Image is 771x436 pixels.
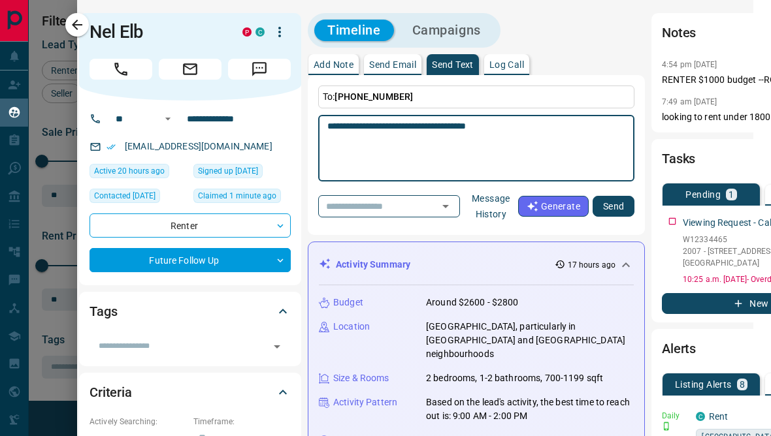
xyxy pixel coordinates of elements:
[593,196,634,217] button: Send
[90,296,291,327] div: Tags
[90,213,291,238] div: Renter
[709,411,729,422] a: Rent
[268,337,286,356] button: Open
[228,59,291,80] span: Message
[518,196,589,217] button: Generate
[90,416,187,428] p: Actively Searching:
[255,27,265,37] div: condos.ca
[193,164,291,182] div: Wed Jan 29 2020
[333,396,397,409] p: Activity Pattern
[333,320,370,334] p: Location
[90,377,291,408] div: Criteria
[90,164,187,182] div: Sat Aug 16 2025
[319,253,634,277] div: Activity Summary17 hours ago
[94,164,165,178] span: Active 20 hours ago
[160,111,176,127] button: Open
[90,301,117,322] h2: Tags
[662,410,688,422] p: Daily
[740,380,745,389] p: 8
[193,189,291,207] div: Sun Aug 17 2025
[198,164,258,178] span: Signed up [DATE]
[333,296,363,309] p: Budget
[662,60,717,69] p: 4:54 pm [DATE]
[90,189,187,207] div: Sun May 31 2020
[314,20,394,41] button: Timeline
[318,86,634,108] p: To:
[729,190,734,199] p: 1
[432,60,474,69] p: Send Text
[107,142,116,151] svg: Email Verified
[333,371,389,385] p: Size & Rooms
[335,91,413,102] span: [PHONE_NUMBER]
[662,97,717,106] p: 7:49 am [DATE]
[90,59,152,80] span: Call
[464,188,518,225] button: Message History
[90,22,223,42] h1: Nel Elb
[662,422,671,431] svg: Push Notification Only
[242,27,252,37] div: property.ca
[675,380,732,389] p: Listing Alerts
[193,416,291,428] p: Timeframe:
[436,197,455,215] button: Open
[426,396,634,423] p: Based on the lead's activity, the best time to reach out is: 9:00 AM - 2:00 PM
[489,60,524,69] p: Log Call
[426,296,519,309] p: Around $2600 - $2800
[662,338,696,359] h2: Alerts
[662,22,696,43] h2: Notes
[369,60,416,69] p: Send Email
[685,190,721,199] p: Pending
[336,258,410,272] p: Activity Summary
[426,320,634,361] p: [GEOGRAPHIC_DATA], particularly in [GEOGRAPHIC_DATA] and [GEOGRAPHIC_DATA] neighbourhoods
[696,412,705,421] div: condos.ca
[90,382,132,403] h2: Criteria
[125,141,272,151] a: [EMAIL_ADDRESS][DOMAIN_NAME]
[568,259,615,271] p: 17 hours ago
[94,189,156,202] span: Contacted [DATE]
[399,20,494,41] button: Campaigns
[426,371,603,385] p: 2 bedrooms, 1-2 bathrooms, 700-1199 sqft
[90,248,291,272] div: Future Follow Up
[662,148,695,169] h2: Tasks
[198,189,276,202] span: Claimed 1 minute ago
[314,60,353,69] p: Add Note
[159,59,221,80] span: Email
